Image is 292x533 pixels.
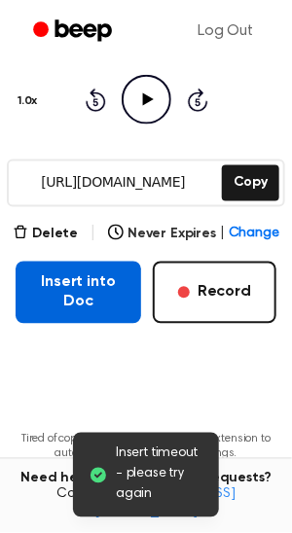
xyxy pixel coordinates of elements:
[12,487,280,521] span: Contact us
[90,223,96,246] span: |
[108,225,279,245] button: Never Expires|Change
[178,8,273,54] a: Log Out
[229,225,279,245] span: Change
[16,433,276,462] p: Tired of copying and pasting? Use the extension to automatically insert your recordings.
[222,165,279,201] button: Copy
[116,444,203,506] span: Insert timeout - please try again
[16,85,45,118] button: 1.0x
[19,13,129,51] a: Beep
[13,225,78,245] button: Delete
[220,225,225,245] span: |
[153,262,276,324] button: Record
[94,488,236,519] a: [EMAIL_ADDRESS][DOMAIN_NAME]
[16,262,141,324] button: Insert into Doc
